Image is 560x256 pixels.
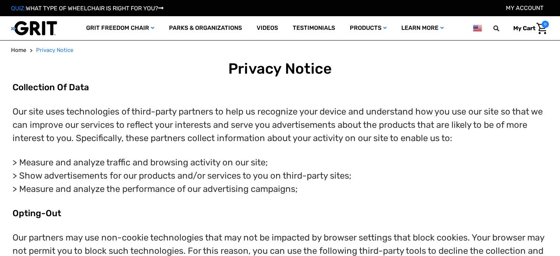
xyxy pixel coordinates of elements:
[342,16,394,40] a: Products
[79,16,162,40] a: GRIT Freedom Chair
[13,156,352,196] p: > Measure and analyze traffic and browsing activity on our site; > Show advertisements for our pr...
[162,16,249,40] a: Parks & Organizations
[394,16,451,40] a: Learn More
[536,23,547,34] img: Cart
[11,5,163,12] a: QUIZ:WHAT TYPE OF WHEELCHAIR IS RIGHT FOR YOU?
[13,60,548,78] h1: Privacy Notice
[11,21,57,36] img: GRIT All-Terrain Wheelchair and Mobility Equipment
[285,16,342,40] a: Testimonials
[13,207,61,220] p: Opting-Out
[11,47,26,53] span: Home
[249,16,285,40] a: Videos
[36,47,73,53] span: Privacy Notice
[11,46,549,55] nav: Breadcrumb
[11,46,26,55] a: Home
[497,21,508,36] input: Search
[513,25,535,32] span: My Cart
[13,105,548,145] p: Our site uses technologies of third-party partners to help us recognize your device and understan...
[11,5,26,12] span: QUIZ:
[506,4,543,11] a: Account
[508,21,549,36] a: Cart with 0 items
[13,81,89,94] p: Collection Of Data
[542,21,549,28] span: 0
[36,46,73,55] a: Privacy Notice
[473,24,482,33] img: us.png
